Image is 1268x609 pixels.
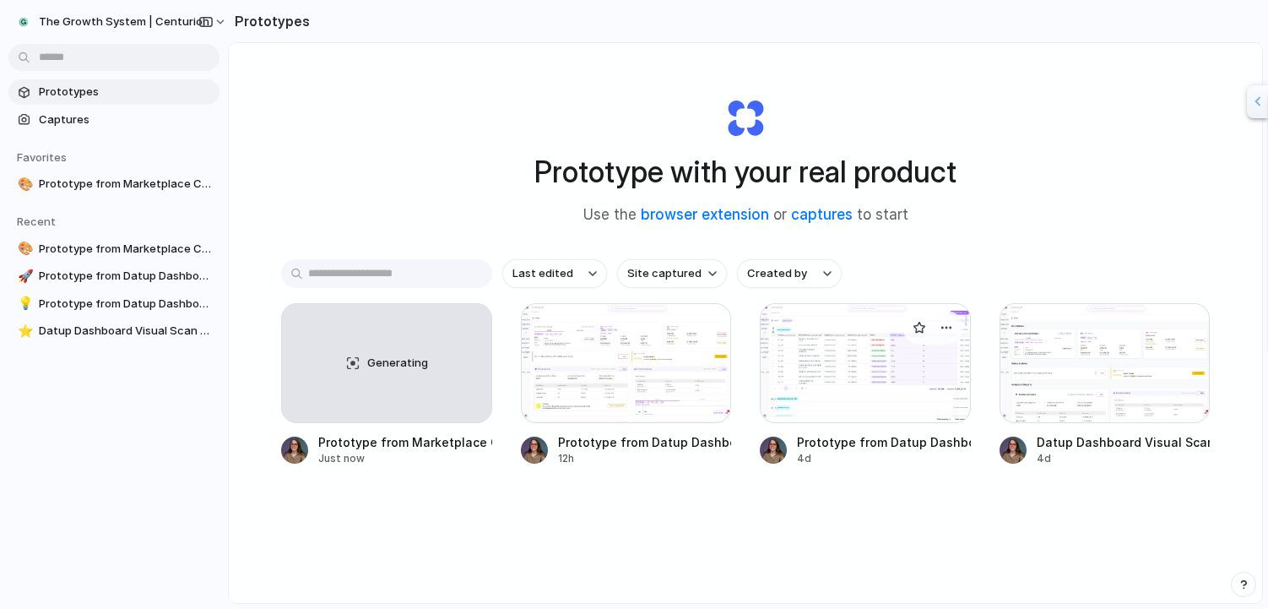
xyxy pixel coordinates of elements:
span: Use the or to start [583,204,908,226]
a: browser extension [641,206,769,223]
span: Site captured [627,265,702,282]
span: Favorites [17,150,67,164]
a: Prototype from Datup Dashboard v2Prototype from Datup Dashboard v24d [760,303,971,466]
a: 🚀Prototype from Datup Dashboard [8,264,219,289]
button: 🎨 [15,176,32,193]
button: ⭐ [15,323,32,340]
div: 🎨 [18,239,30,258]
div: Datup Dashboard Visual Scan Enhancer [1037,433,1211,451]
span: Recent [17,215,56,228]
div: Prototype from Datup Dashboard v2 [797,433,971,451]
span: Last edited [512,265,573,282]
button: Last edited [502,259,607,288]
span: Prototype from Marketplace Cold Start Solution [39,241,213,258]
a: ⭐Datup Dashboard Visual Scan Enhancer [8,318,219,344]
button: 🚀 [15,268,32,285]
span: Prototype from Datup Dashboard v2 [39,296,213,313]
div: 🎨 [18,175,30,194]
a: Prototypes [8,79,219,105]
a: 💡Prototype from Datup Dashboard v2 [8,291,219,317]
div: Prototype from Marketplace Cold Start Solution [318,433,492,451]
span: Captures [39,111,213,128]
a: 🎨Prototype from Marketplace Cold Start Solution [8,237,219,262]
div: ⭐ [18,322,30,341]
a: 🎨Prototype from Marketplace Cold Start Solution [8,171,219,197]
a: GeneratingPrototype from Marketplace Cold Start SolutionJust now [281,303,492,466]
button: Site captured [617,259,727,288]
span: Prototype from Datup Dashboard [39,268,213,285]
a: captures [791,206,853,223]
a: Captures [8,107,219,133]
div: 💡 [18,294,30,313]
button: The Growth System | Centurion [8,8,236,35]
span: Datup Dashboard Visual Scan Enhancer [39,323,213,340]
div: Prototype from Datup Dashboard [558,433,732,451]
span: Prototypes [39,84,213,101]
button: 💡 [15,296,32,313]
div: 12h [558,451,732,466]
button: Created by [737,259,842,288]
h2: Prototypes [228,11,310,31]
a: Prototype from Datup DashboardPrototype from Datup Dashboard12h [521,303,732,466]
div: 4d [797,451,971,466]
div: Just now [318,451,492,466]
div: 🚀 [18,267,30,286]
span: Generating [367,355,428,372]
h1: Prototype with your real product [534,150,956,194]
a: Datup Dashboard Visual Scan EnhancerDatup Dashboard Visual Scan Enhancer4d [1000,303,1211,466]
button: 🎨 [15,241,32,258]
div: 4d [1037,451,1211,466]
span: Prototype from Marketplace Cold Start Solution [39,176,213,193]
span: The Growth System | Centurion [39,14,209,30]
span: Created by [747,265,807,282]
